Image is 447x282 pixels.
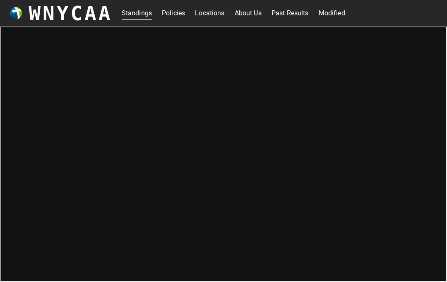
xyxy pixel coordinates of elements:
[195,7,224,20] a: Locations
[10,7,22,19] img: wnycaaBall.png
[272,7,309,20] a: Past Results
[29,2,112,25] h3: WNYCAA
[235,7,262,20] a: About Us
[122,7,152,20] a: Standings
[162,7,185,20] a: Policies
[319,7,345,20] a: Modified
